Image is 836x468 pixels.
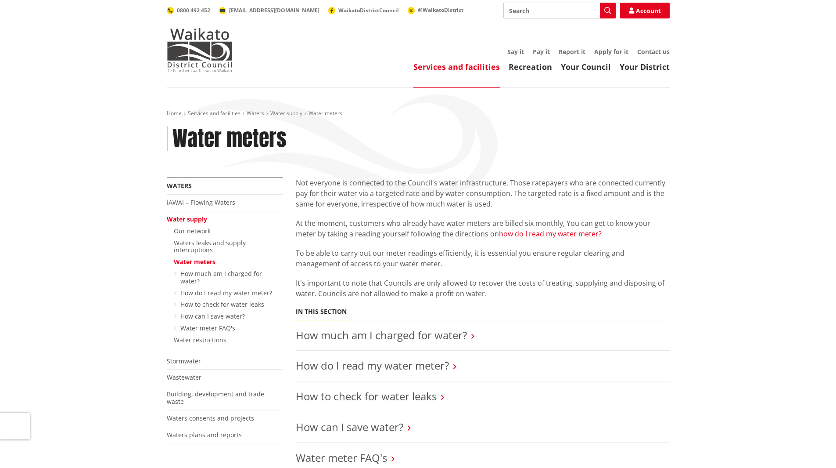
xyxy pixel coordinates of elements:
p: To be able to carry out our meter readings efficiently, it is essential you ensure regular cleari... [296,248,670,269]
input: Search input [503,3,616,18]
a: Say it [507,47,524,56]
a: Report it [559,47,585,56]
a: IAWAI – Flowing Waters [167,198,235,207]
a: How can I save water? [296,420,403,434]
span: Water meters [309,109,342,117]
a: Waters plans and reports [167,431,242,439]
span: @WaikatoDistrict [418,6,463,14]
a: Water meter FAQ's [180,324,235,332]
a: Waters consents and projects [167,414,254,422]
a: Apply for it [594,47,628,56]
p: At the moment, customers who already have water meters are billed six monthly, You can get to kno... [296,218,670,239]
a: Services and facilities [188,109,240,117]
a: Pay it [533,47,550,56]
a: Waters [167,181,192,190]
a: How to check for water leaks [180,300,264,308]
a: Water restrictions [174,336,226,344]
a: Recreation [509,62,552,72]
a: Water supply [167,215,207,223]
a: Your District [620,62,670,72]
img: Waikato District Council - Te Kaunihera aa Takiwaa o Waikato [167,28,233,72]
a: Stormwater [167,357,201,365]
a: How much am I charged for water? [180,269,262,285]
h5: In this section [296,308,347,316]
a: 0800 492 452 [167,7,210,14]
a: Services and facilities [413,62,500,72]
a: How much am I charged for water? [296,328,467,342]
p: It's important to note that Councils are only allowed to recover the costs of treating, supplying... [296,278,670,299]
a: Home [167,109,182,117]
p: Not everyone is connected to the Council's water infrastructure. Those ratepayers who are connect... [296,178,670,209]
a: Contact us [637,47,670,56]
a: How can I save water? [180,312,245,320]
a: Waters leaks and supply interruptions [174,239,246,254]
a: How do I read my water meter? [180,289,272,297]
span: 0800 492 452 [177,7,210,14]
a: Our network [174,227,211,235]
a: Water supply [270,109,302,117]
a: Account [620,3,670,18]
a: WaikatoDistrictCouncil [328,7,399,14]
a: how do I read my water meter? [499,229,602,239]
a: Water meter FAQ's [296,450,387,465]
nav: breadcrumb [167,110,670,117]
a: Building, development and trade waste [167,390,264,406]
a: [EMAIL_ADDRESS][DOMAIN_NAME] [219,7,319,14]
a: @WaikatoDistrict [408,6,463,14]
h1: Water meters [172,126,287,152]
a: Waters [247,109,264,117]
a: Your Council [561,62,611,72]
span: WaikatoDistrictCouncil [338,7,399,14]
a: How do I read my water meter? [296,358,449,373]
a: Water meters [174,258,215,266]
span: [EMAIL_ADDRESS][DOMAIN_NAME] [229,7,319,14]
a: How to check for water leaks [296,389,437,403]
a: Wastewater [167,373,201,381]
